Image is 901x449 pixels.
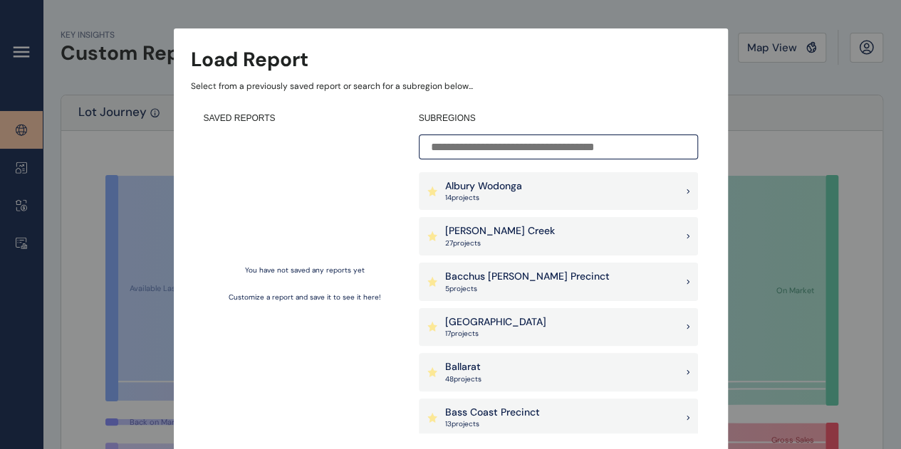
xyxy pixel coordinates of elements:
p: 5 project s [445,284,610,294]
p: Bass Coast Precinct [445,406,540,420]
p: 48 project s [445,374,481,384]
p: Bacchus [PERSON_NAME] Precinct [445,270,610,284]
h3: Load Report [191,46,308,73]
p: [PERSON_NAME] Creek [445,224,555,238]
p: 27 project s [445,238,555,248]
h4: SAVED REPORTS [204,112,406,125]
h4: SUBREGIONS [419,112,698,125]
p: [GEOGRAPHIC_DATA] [445,315,546,329]
p: Ballarat [445,360,481,374]
p: 17 project s [445,329,546,339]
p: 14 project s [445,193,522,203]
p: Albury Wodonga [445,179,522,194]
p: Customize a report and save it to see it here! [229,292,381,302]
p: Select from a previously saved report or search for a subregion below... [191,80,711,93]
p: 13 project s [445,419,540,429]
p: You have not saved any reports yet [245,265,365,275]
